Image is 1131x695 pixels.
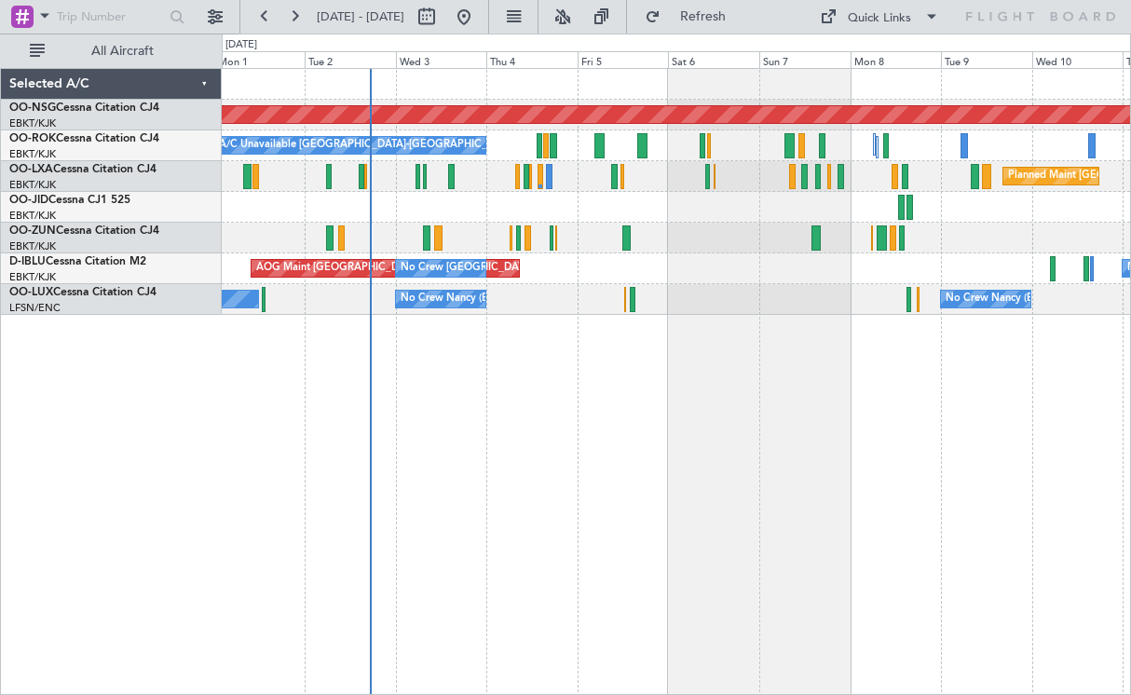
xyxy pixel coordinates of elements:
div: Sat 6 [668,51,759,68]
div: Thu 4 [486,51,578,68]
a: D-IBLUCessna Citation M2 [9,256,146,267]
button: Refresh [636,2,748,32]
a: OO-LUXCessna Citation CJ4 [9,287,157,298]
span: OO-NSG [9,102,56,114]
a: EBKT/KJK [9,116,56,130]
a: OO-ZUNCessna Citation CJ4 [9,225,159,237]
a: OO-JIDCessna CJ1 525 [9,195,130,206]
div: No Crew Nancy (Essey) [401,285,511,313]
span: OO-JID [9,195,48,206]
div: No Crew [GEOGRAPHIC_DATA] ([GEOGRAPHIC_DATA] National) [401,254,713,282]
a: LFSN/ENC [9,301,61,315]
span: All Aircraft [48,45,197,58]
div: Mon 1 [214,51,306,68]
div: Sun 7 [759,51,851,68]
a: EBKT/KJK [9,178,56,192]
a: EBKT/KJK [9,147,56,161]
span: [DATE] - [DATE] [317,8,404,25]
span: OO-LUX [9,287,53,298]
span: OO-ZUN [9,225,56,237]
div: Tue 9 [941,51,1032,68]
div: [DATE] [225,37,257,53]
div: Tue 2 [305,51,396,68]
a: OO-LXACessna Citation CJ4 [9,164,157,175]
a: EBKT/KJK [9,270,56,284]
div: AOG Maint [GEOGRAPHIC_DATA] ([GEOGRAPHIC_DATA] National) [256,254,579,282]
div: Fri 5 [578,51,669,68]
button: Quick Links [811,2,948,32]
div: No Crew Nancy (Essey) [946,285,1056,313]
span: D-IBLU [9,256,46,267]
span: OO-ROK [9,133,56,144]
a: OO-ROKCessna Citation CJ4 [9,133,159,144]
input: Trip Number [57,3,164,31]
div: Wed 3 [396,51,487,68]
a: EBKT/KJK [9,209,56,223]
span: OO-LXA [9,164,53,175]
div: Wed 10 [1032,51,1124,68]
div: Mon 8 [851,51,942,68]
div: A/C Unavailable [GEOGRAPHIC_DATA]-[GEOGRAPHIC_DATA] [219,131,516,159]
a: OO-NSGCessna Citation CJ4 [9,102,159,114]
div: Quick Links [848,9,911,28]
button: All Aircraft [20,36,202,66]
span: Refresh [664,10,743,23]
a: EBKT/KJK [9,239,56,253]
